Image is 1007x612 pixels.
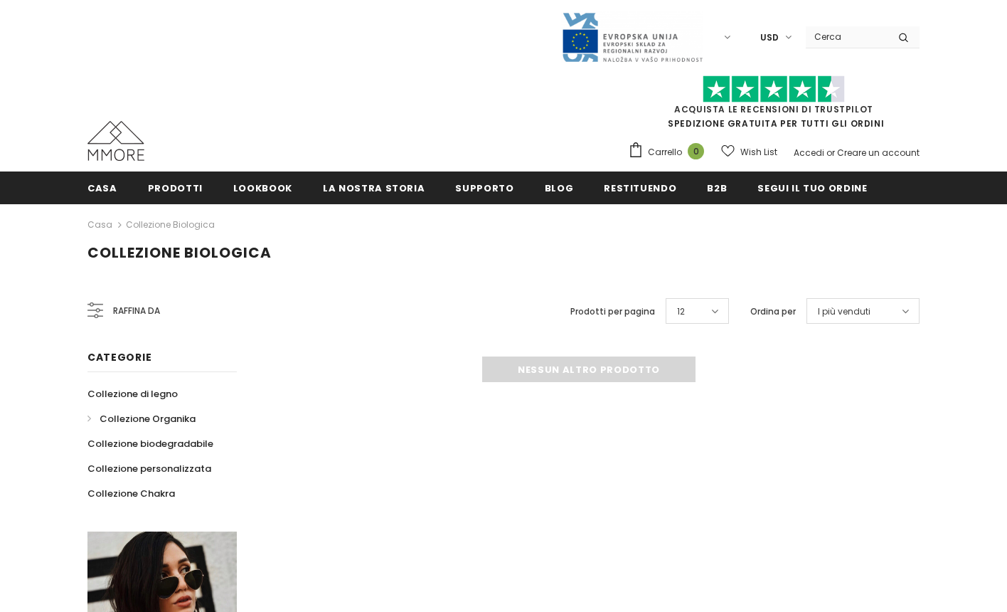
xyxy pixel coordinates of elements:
span: Collezione personalizzata [87,462,211,475]
a: La nostra storia [323,172,425,204]
span: Prodotti [148,181,203,195]
a: Lookbook [233,172,292,204]
span: 12 [677,305,685,319]
span: Collezione Organika [100,412,196,426]
a: Collezione di legno [87,381,178,406]
span: Collezione biologica [87,243,272,263]
span: Segui il tuo ordine [757,181,867,195]
span: Casa [87,181,117,195]
a: Javni Razpis [561,31,703,43]
a: Prodotti [148,172,203,204]
span: Lookbook [233,181,292,195]
span: supporto [455,181,513,195]
img: Casi MMORE [87,121,144,161]
a: supporto [455,172,513,204]
a: Collezione personalizzata [87,456,211,481]
span: Raffina da [113,303,160,319]
span: USD [760,31,779,45]
span: Blog [545,181,574,195]
span: or [826,147,835,159]
a: Casa [87,172,117,204]
input: Search Site [806,26,888,47]
a: Restituendo [604,172,676,204]
img: Fidati di Pilot Stars [703,75,845,103]
a: Collezione biodegradabile [87,431,213,456]
span: Carrello [648,145,682,159]
a: Collezione Chakra [87,481,175,506]
a: Creare un account [837,147,920,159]
label: Prodotti per pagina [570,305,655,319]
span: B2B [707,181,727,195]
span: SPEDIZIONE GRATUITA PER TUTTI GLI ORDINI [628,82,920,130]
a: Casa [87,216,112,233]
a: Acquista le recensioni di TrustPilot [674,103,873,115]
span: Collezione Chakra [87,487,175,500]
span: Collezione biodegradabile [87,437,213,450]
span: 0 [688,143,704,159]
span: Categorie [87,350,151,364]
img: Javni Razpis [561,11,703,63]
span: Restituendo [604,181,676,195]
label: Ordina per [750,305,796,319]
a: Carrello 0 [628,142,711,163]
a: Collezione Organika [87,406,196,431]
span: I più venduti [818,305,870,319]
span: Collezione di legno [87,387,178,401]
a: Segui il tuo ordine [757,172,867,204]
a: Wish List [721,139,777,164]
a: Accedi [794,147,824,159]
a: Blog [545,172,574,204]
span: Wish List [740,145,777,159]
a: Collezione biologica [126,218,215,231]
span: La nostra storia [323,181,425,195]
a: B2B [707,172,727,204]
